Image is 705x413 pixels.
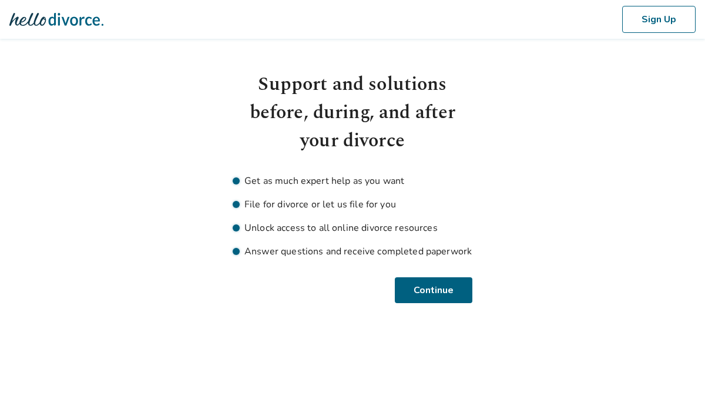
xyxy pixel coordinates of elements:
li: Unlock access to all online divorce resources [233,221,472,235]
h1: Support and solutions before, during, and after your divorce [233,70,472,155]
button: Sign Up [622,6,696,33]
li: File for divorce or let us file for you [233,197,472,211]
img: Hello Divorce Logo [9,8,103,31]
li: Answer questions and receive completed paperwork [233,244,472,258]
button: Continue [397,277,472,303]
li: Get as much expert help as you want [233,174,472,188]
